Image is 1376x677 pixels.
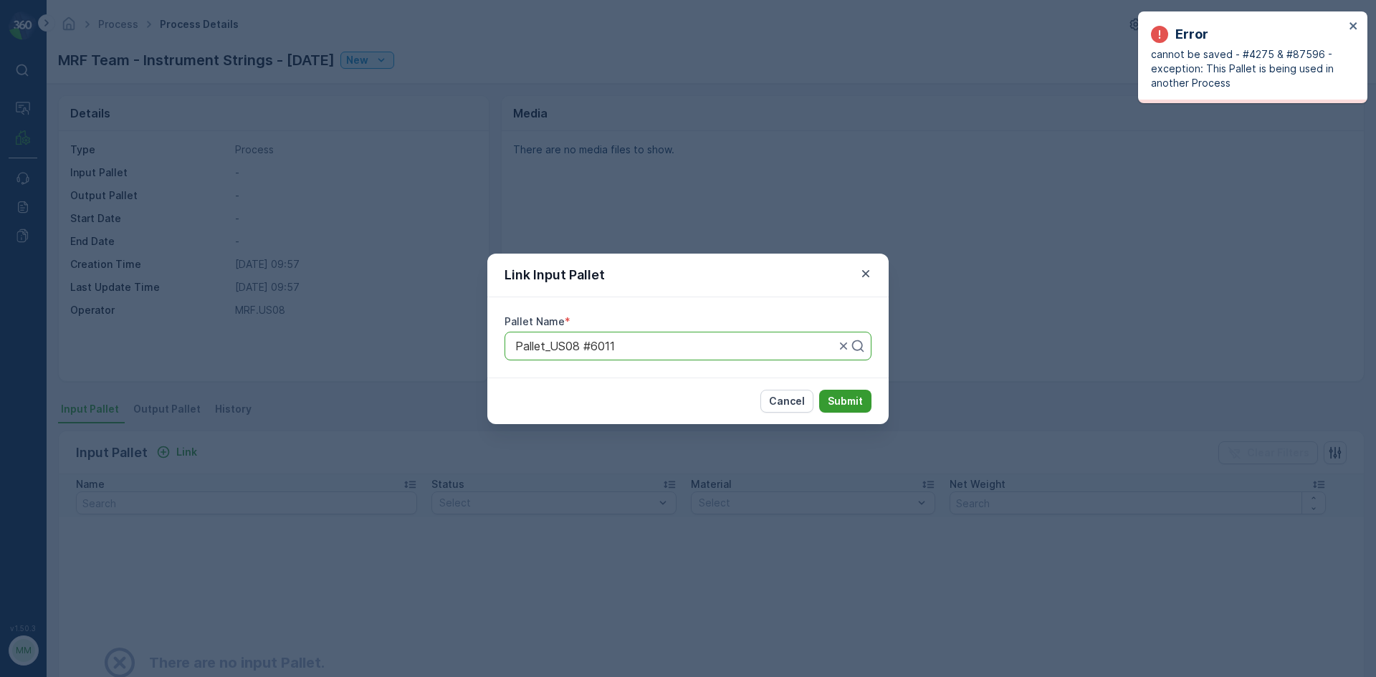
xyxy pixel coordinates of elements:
[760,390,813,413] button: Cancel
[1151,47,1344,90] p: cannot be saved - #4275 & #87596 - exception: This Pallet is being used in another Process
[505,265,605,285] p: Link Input Pallet
[819,390,871,413] button: Submit
[828,394,863,408] p: Submit
[1175,24,1208,44] p: Error
[505,315,565,327] label: Pallet Name
[1349,20,1359,34] button: close
[769,394,805,408] p: Cancel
